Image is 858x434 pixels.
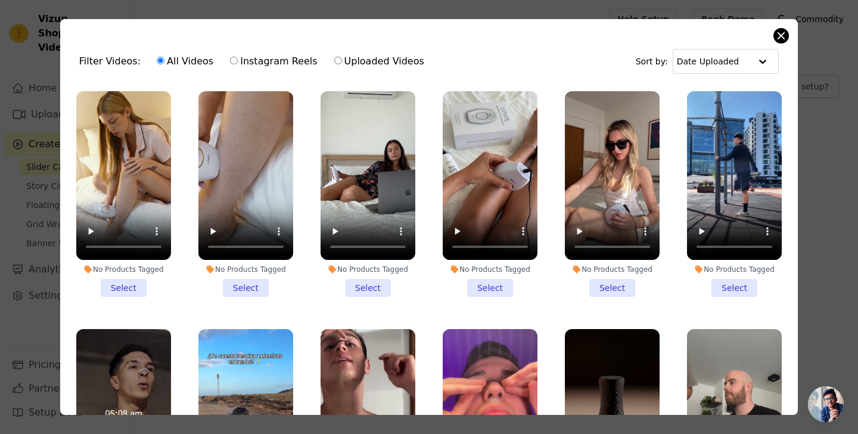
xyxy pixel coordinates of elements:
div: No Products Tagged [321,265,415,274]
div: No Products Tagged [687,265,782,274]
label: All Videos [156,54,214,69]
button: Close modal [774,29,788,43]
div: No Products Tagged [443,265,537,274]
div: No Products Tagged [565,265,660,274]
label: Instagram Reels [229,54,318,69]
label: Uploaded Videos [334,54,425,69]
div: No Products Tagged [198,265,293,274]
div: Chat abierto [808,386,844,422]
div: Filter Videos: [79,48,431,75]
div: Sort by: [636,49,779,74]
div: No Products Tagged [76,265,171,274]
